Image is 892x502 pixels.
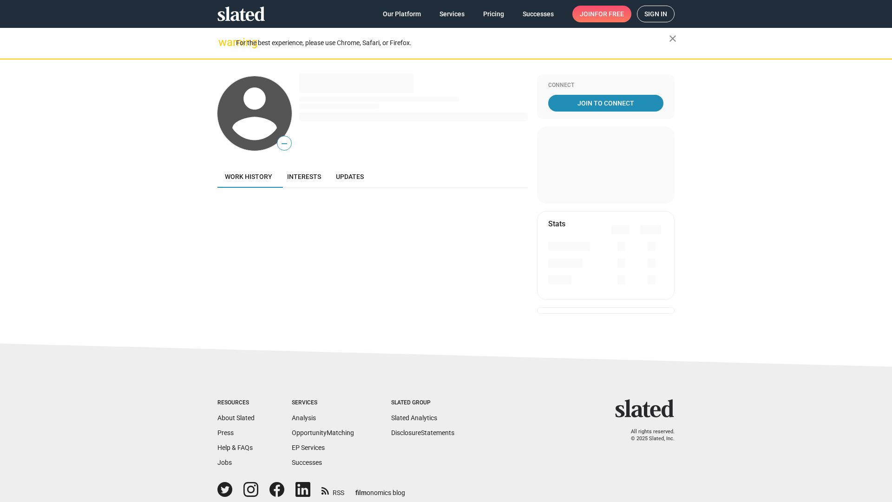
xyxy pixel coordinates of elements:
a: Press [217,429,234,436]
div: Services [292,399,354,407]
a: Successes [292,459,322,466]
mat-icon: close [667,33,678,44]
mat-card-title: Stats [548,219,565,229]
a: Join To Connect [548,95,663,112]
span: Work history [225,173,272,180]
span: film [355,489,367,496]
a: Interests [280,165,328,188]
span: Sign in [644,6,667,22]
span: Our Platform [383,6,421,22]
div: For the best experience, please use Chrome, Safari, or Firefox. [236,37,669,49]
p: All rights reserved. © 2025 Slated, Inc. [621,429,675,442]
div: Slated Group [391,399,454,407]
a: Help & FAQs [217,444,253,451]
a: RSS [321,483,344,497]
span: Successes [523,6,554,22]
span: — [277,138,291,150]
span: Join To Connect [550,95,662,112]
mat-icon: warning [218,37,230,48]
a: Analysis [292,414,316,422]
a: OpportunityMatching [292,429,354,436]
span: Updates [336,173,364,180]
a: Work history [217,165,280,188]
a: Slated Analytics [391,414,437,422]
a: About Slated [217,414,255,422]
span: Services [439,6,465,22]
span: Interests [287,173,321,180]
a: Joinfor free [572,6,631,22]
div: Connect [548,82,663,89]
div: Resources [217,399,255,407]
a: Jobs [217,459,232,466]
a: Pricing [476,6,512,22]
a: Sign in [637,6,675,22]
span: Join [580,6,624,22]
a: filmonomics blog [355,481,405,497]
span: Pricing [483,6,504,22]
a: Updates [328,165,371,188]
a: Successes [515,6,561,22]
a: EP Services [292,444,325,451]
a: Services [432,6,472,22]
span: for free [595,6,624,22]
a: DisclosureStatements [391,429,454,436]
a: Our Platform [375,6,428,22]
